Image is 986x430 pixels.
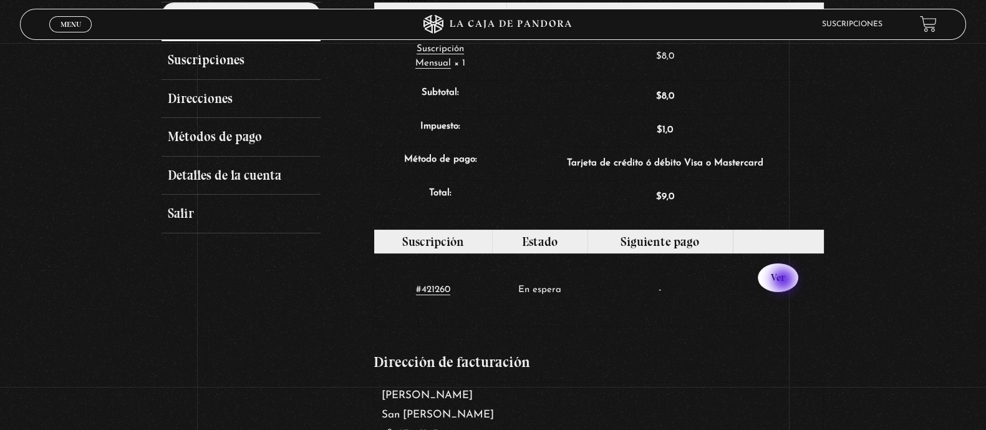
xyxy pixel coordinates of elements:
[402,234,464,249] span: Suscripción
[374,80,506,114] th: Subtotal:
[506,147,824,180] td: Tarjeta de crédito ó débito Visa o Mastercard
[522,234,558,249] span: Estado
[656,192,662,202] span: $
[656,52,674,61] bdi: 8,0
[374,147,506,180] th: Método de pago:
[656,192,674,202] span: 9,0
[657,125,673,135] span: 1,0
[374,354,824,369] h2: Dirección de facturación
[415,44,464,69] a: Suscripción Mensual
[657,125,662,135] span: $
[162,41,321,80] a: Suscripciones
[60,21,81,28] span: Menu
[492,253,587,326] td: En espera
[56,31,85,40] span: Cerrar
[656,52,662,61] span: $
[374,114,506,147] th: Impuesto:
[656,92,674,101] span: 8,0
[822,21,882,28] a: Suscripciones
[758,263,798,292] a: Ver
[162,195,321,233] a: Salir
[506,2,824,32] th: Total
[656,92,662,101] span: $
[417,44,464,54] span: Suscripción
[416,285,450,295] a: #421260
[162,157,321,195] a: Detalles de la cuenta
[920,16,937,32] a: View your shopping cart
[162,118,321,157] a: Métodos de pago
[587,253,733,326] td: -
[162,80,321,119] a: Direcciones
[162,2,321,41] a: Pedidos
[374,2,506,32] th: Producto
[621,234,699,249] span: Siguiente pago
[374,180,506,214] th: Total:
[454,59,465,68] strong: × 1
